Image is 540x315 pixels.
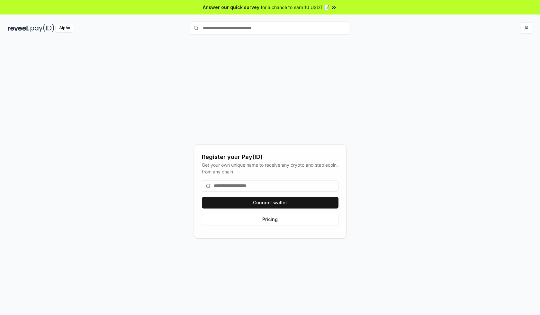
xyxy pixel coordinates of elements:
[8,24,29,32] img: reveel_dark
[202,153,338,162] div: Register your Pay(ID)
[56,24,74,32] div: Alpha
[202,197,338,208] button: Connect wallet
[202,214,338,225] button: Pricing
[261,4,329,11] span: for a chance to earn 10 USDT 📝
[202,162,338,175] div: Get your own unique name to receive any crypto and stablecoin, from any chain
[31,24,54,32] img: pay_id
[203,4,259,11] span: Answer our quick survey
